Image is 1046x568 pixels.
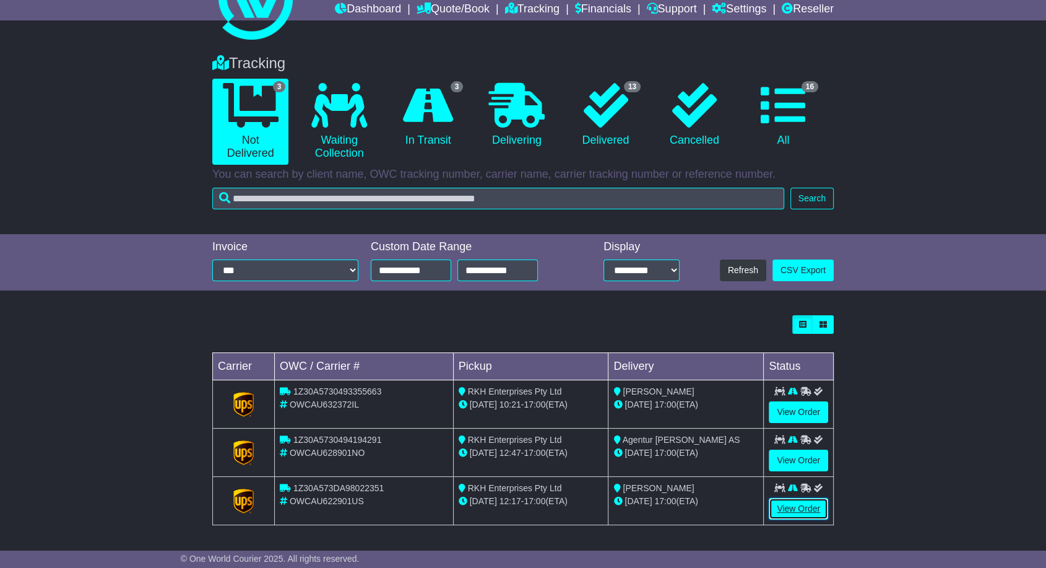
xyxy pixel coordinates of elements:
[623,483,694,493] span: [PERSON_NAME]
[181,554,360,564] span: © One World Courier 2025. All rights reserved.
[745,79,821,152] a: 16 All
[470,496,497,506] span: [DATE]
[625,448,652,458] span: [DATE]
[468,387,562,396] span: RKH Enterprises Pty Ltd
[790,188,834,209] button: Search
[371,240,569,254] div: Custom Date Range
[468,483,562,493] span: RKH Enterprises Pty Ltd
[654,448,676,458] span: 17:00
[769,401,828,423] a: View Order
[390,79,466,152] a: 3 In Transit
[453,353,608,380] td: Pickup
[623,435,740,445] span: Agentur [PERSON_NAME] AS
[290,448,365,458] span: OWCAU628901NO
[802,81,818,92] span: 16
[764,353,834,380] td: Status
[769,498,828,520] a: View Order
[603,240,680,254] div: Display
[499,400,521,409] span: 10:21
[656,79,732,152] a: Cancelled
[625,496,652,506] span: [DATE]
[568,79,644,152] a: 13 Delivered
[524,448,545,458] span: 17:00
[275,353,454,380] td: OWC / Carrier #
[290,496,364,506] span: OWCAU622901US
[290,400,359,409] span: OWCAU632372IL
[720,260,766,281] button: Refresh
[524,496,545,506] span: 17:00
[624,81,641,92] span: 13
[654,400,676,409] span: 17:00
[293,387,381,396] span: 1Z30A5730493355663
[206,55,840,72] div: Tracking
[212,240,358,254] div: Invoice
[524,400,545,409] span: 17:00
[608,353,764,380] td: Delivery
[301,79,377,165] a: Waiting Collection
[459,447,603,460] div: - (ETA)
[478,79,555,152] a: Delivering
[613,495,758,508] div: (ETA)
[772,260,834,281] a: CSV Export
[625,400,652,409] span: [DATE]
[212,168,834,181] p: You can search by client name, OWC tracking number, carrier name, carrier tracking number or refe...
[273,81,286,92] span: 3
[213,353,275,380] td: Carrier
[613,447,758,460] div: (ETA)
[769,450,828,471] a: View Order
[233,392,254,417] img: GetCarrierServiceLogo
[293,435,381,445] span: 1Z30A5730494194291
[459,495,603,508] div: - (ETA)
[623,387,694,396] span: [PERSON_NAME]
[499,448,521,458] span: 12:47
[470,448,497,458] span: [DATE]
[212,79,288,165] a: 3 Not Delivered
[468,435,562,445] span: RKH Enterprises Pty Ltd
[233,489,254,513] img: GetCarrierServiceLogo
[499,496,521,506] span: 12:17
[293,483,384,493] span: 1Z30A573DA98022351
[654,496,676,506] span: 17:00
[459,398,603,411] div: - (ETA)
[233,440,254,465] img: GetCarrierServiceLogo
[470,400,497,409] span: [DATE]
[451,81,464,92] span: 3
[613,398,758,411] div: (ETA)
